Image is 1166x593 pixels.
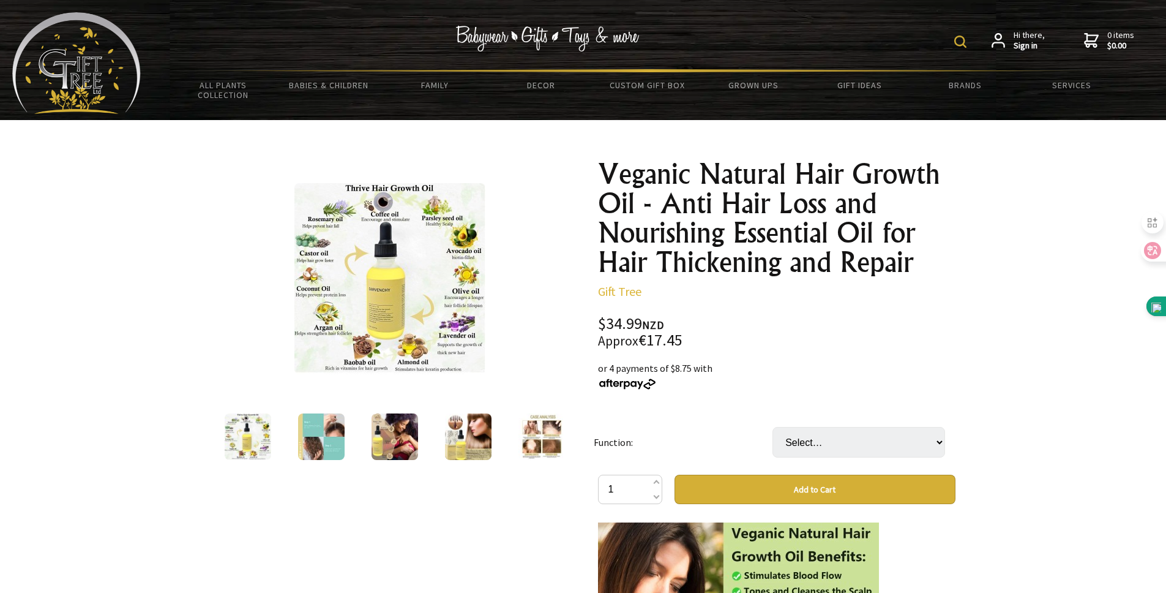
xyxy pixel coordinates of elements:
td: Function: [594,410,772,475]
a: Family [382,72,488,98]
a: Grown Ups [700,72,806,98]
a: Gift Ideas [806,72,912,98]
button: Add to Cart [675,475,955,504]
img: Veganic Natural Hair Growth Oil - Anti Hair Loss and Nourishing Essential Oil for Hair Thickening... [445,414,491,460]
a: Hi there,Sign in [992,30,1045,51]
small: Approx [598,333,638,349]
div: or 4 payments of $8.75 with [598,361,955,390]
img: Veganic Natural Hair Growth Oil - Anti Hair Loss and Nourishing Essential Oil for Hair Thickening... [372,414,418,460]
span: 0 items [1107,29,1134,51]
img: Babyware - Gifts - Toys and more... [12,12,141,114]
strong: $0.00 [1107,40,1134,51]
img: Veganic Natural Hair Growth Oil - Anti Hair Loss and Nourishing Essential Oil for Hair Thickening... [518,414,565,460]
img: Afterpay [598,379,657,390]
span: Hi there, [1014,30,1045,51]
h1: Veganic Natural Hair Growth Oil - Anti Hair Loss and Nourishing Essential Oil for Hair Thickening... [598,159,955,277]
a: Babies & Children [276,72,382,98]
a: Custom Gift Box [594,72,700,98]
img: product search [954,36,966,48]
a: 0 items$0.00 [1084,30,1134,51]
div: $34.99 €17.45 [598,316,955,349]
a: Brands [913,72,1018,98]
img: Babywear - Gifts - Toys & more [456,26,640,51]
a: Services [1018,72,1124,98]
strong: Sign in [1014,40,1045,51]
a: All Plants Collection [170,72,276,108]
img: Veganic Natural Hair Growth Oil - Anti Hair Loss and Nourishing Essential Oil for Hair Thickening... [298,414,345,460]
a: Decor [488,72,594,98]
img: Veganic Natural Hair Growth Oil - Anti Hair Loss and Nourishing Essential Oil for Hair Thickening... [225,414,271,460]
span: NZD [642,318,664,332]
a: Gift Tree [598,284,641,299]
img: Veganic Natural Hair Growth Oil - Anti Hair Loss and Nourishing Essential Oil for Hair Thickening... [294,183,485,374]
